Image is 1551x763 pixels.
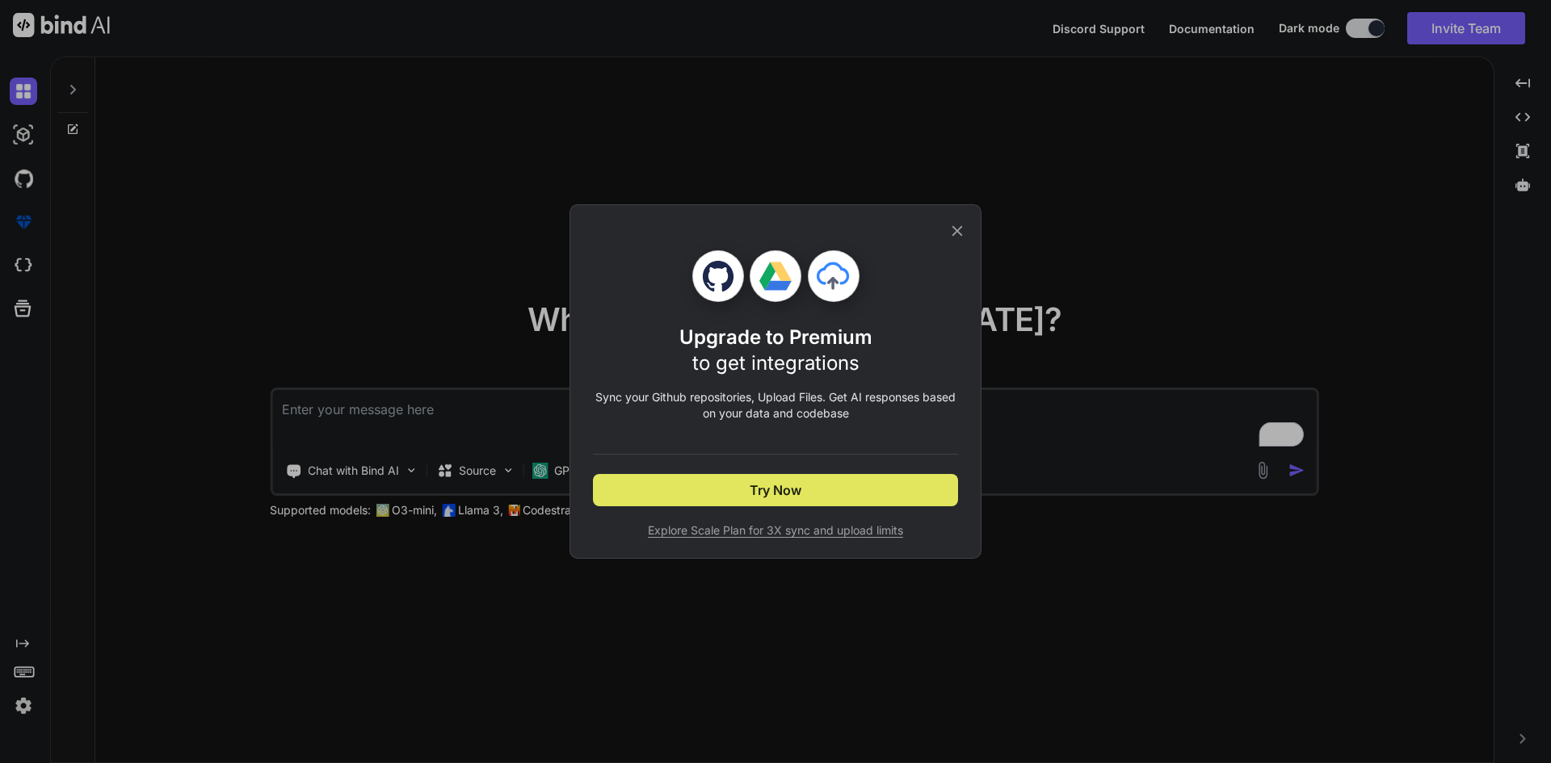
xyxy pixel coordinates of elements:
p: Sync your Github repositories, Upload Files. Get AI responses based on your data and codebase [593,389,958,421]
span: Try Now [750,480,801,500]
h1: Upgrade to Premium [679,325,872,376]
span: Explore Scale Plan for 3X sync and upload limits [593,522,958,539]
span: to get integrations [692,351,860,375]
button: Try Now [593,474,958,506]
